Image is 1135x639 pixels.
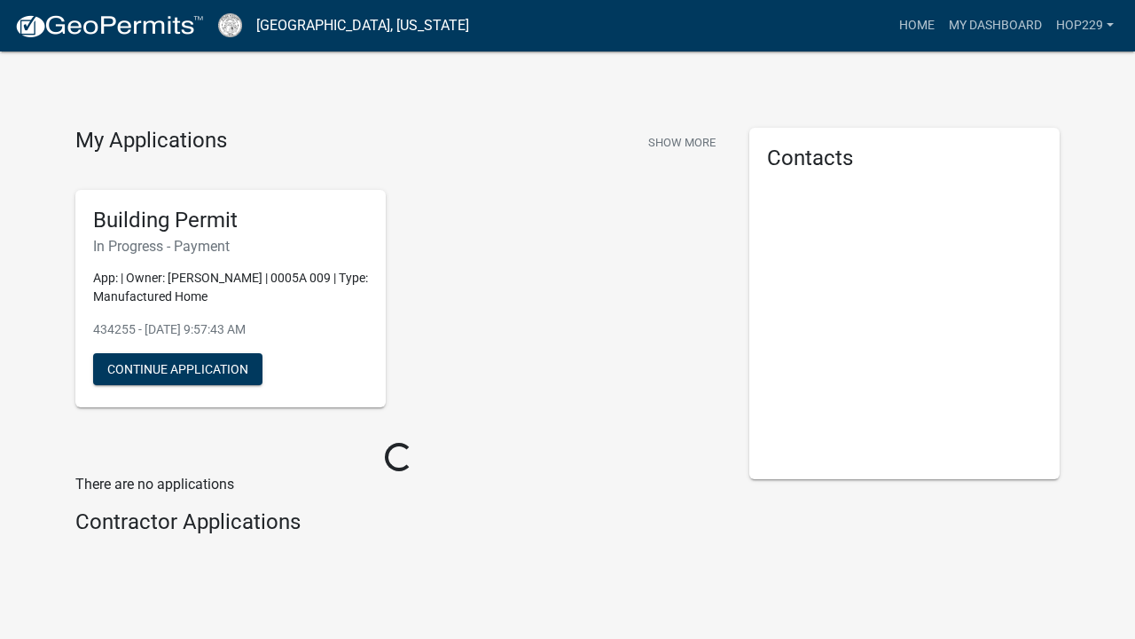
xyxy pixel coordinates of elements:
wm-workflow-list-section: Contractor Applications [75,509,723,542]
a: My Dashboard [942,9,1049,43]
img: Cook County, Georgia [218,13,242,37]
button: Continue Application [93,353,262,385]
h4: Contractor Applications [75,509,723,535]
h6: In Progress - Payment [93,238,368,255]
a: Home [892,9,942,43]
p: 434255 - [DATE] 9:57:43 AM [93,320,368,339]
a: HOP229 [1049,9,1121,43]
h4: My Applications [75,128,227,154]
button: Show More [641,128,723,157]
a: [GEOGRAPHIC_DATA], [US_STATE] [256,11,469,41]
h5: Contacts [767,146,1042,171]
p: There are no applications [75,474,723,495]
h5: Building Permit [93,208,368,233]
p: App: | Owner: [PERSON_NAME] | 0005A 009 | Type: Manufactured Home [93,269,368,306]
